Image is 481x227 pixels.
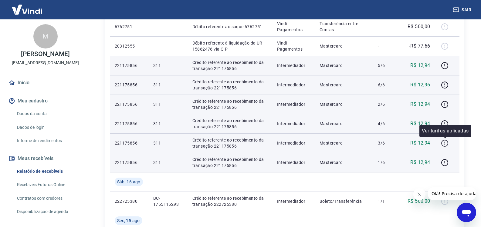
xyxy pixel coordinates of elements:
[406,23,430,30] p: -R$ 500,00
[320,21,368,33] p: Transferência entre Contas
[115,159,144,165] p: 221175856
[277,159,310,165] p: Intermediador
[409,42,430,50] p: -R$ 77,66
[15,108,83,120] a: Dados da conta
[277,62,310,68] p: Intermediador
[153,159,183,165] p: 311
[115,62,144,68] p: 221175856
[15,179,83,191] a: Recebíveis Futuros Online
[115,140,144,146] p: 221175856
[115,43,144,49] p: 20312555
[277,121,310,127] p: Intermediador
[153,101,183,107] p: 311
[413,188,425,200] iframe: Fechar mensagem
[192,40,267,52] p: Débito referente à liquidação da UR 15862476 via CIP
[115,101,144,107] p: 221175856
[378,24,396,30] p: -
[192,195,267,207] p: Crédito referente ao recebimento da transação 222725380
[117,218,140,224] span: Sex, 15 ago
[192,59,267,72] p: Crédito referente ao recebimento da transação 221175856
[15,135,83,147] a: Informe de rendimentos
[153,62,183,68] p: 311
[410,159,430,166] p: R$ 12,94
[320,198,368,204] p: Boleto/Transferência
[320,82,368,88] p: Mastercard
[7,152,83,165] button: Meus recebíveis
[378,159,396,165] p: 1/6
[192,118,267,130] p: Crédito referente ao recebimento da transação 221175856
[12,60,79,66] p: [EMAIL_ADDRESS][DOMAIN_NAME]
[7,0,47,19] img: Vindi
[410,81,430,88] p: R$ 12,96
[115,82,144,88] p: 221175856
[277,101,310,107] p: Intermediador
[428,187,476,200] iframe: Mensagem da empresa
[320,159,368,165] p: Mastercard
[277,140,310,146] p: Intermediador
[410,139,430,147] p: R$ 12,94
[277,21,310,33] p: Vindi Pagamentos
[378,101,396,107] p: 2/6
[410,101,430,108] p: R$ 12,94
[452,4,474,15] button: Sair
[277,40,310,52] p: Vindi Pagamentos
[115,198,144,204] p: 222725380
[320,101,368,107] p: Mastercard
[15,121,83,134] a: Dados de login
[117,179,141,185] span: Sáb, 16 ago
[21,51,69,57] p: [PERSON_NAME]
[192,98,267,110] p: Crédito referente ao recebimento da transação 221175856
[15,205,83,218] a: Disponibilização de agenda
[4,4,51,9] span: Olá! Precisa de ajuda?
[378,62,396,68] p: 5/6
[457,203,476,222] iframe: Botão para abrir a janela de mensagens
[378,43,396,49] p: -
[320,140,368,146] p: Mastercard
[153,195,183,207] p: BC-1755115293
[410,62,430,69] p: R$ 12,94
[115,24,144,30] p: 6762751
[153,121,183,127] p: 311
[7,94,83,108] button: Meu cadastro
[277,82,310,88] p: Intermediador
[7,76,83,89] a: Início
[192,79,267,91] p: Crédito referente ao recebimento da transação 221175856
[378,140,396,146] p: 3/6
[378,121,396,127] p: 4/6
[192,156,267,169] p: Crédito referente ao recebimento da transação 221175856
[378,82,396,88] p: 6/6
[320,62,368,68] p: Mastercard
[422,127,469,135] p: Ver tarifas aplicadas
[277,198,310,204] p: Intermediador
[15,192,83,205] a: Contratos com credores
[15,165,83,178] a: Relatório de Recebíveis
[115,121,144,127] p: 221175856
[410,120,430,127] p: R$ 12,94
[153,82,183,88] p: 311
[408,198,430,205] p: R$ 500,00
[192,24,267,30] p: Débito referente ao saque 6762751
[33,24,58,48] div: M
[192,137,267,149] p: Crédito referente ao recebimento da transação 221175856
[320,121,368,127] p: Mastercard
[153,140,183,146] p: 311
[320,43,368,49] p: Mastercard
[378,198,396,204] p: 1/1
